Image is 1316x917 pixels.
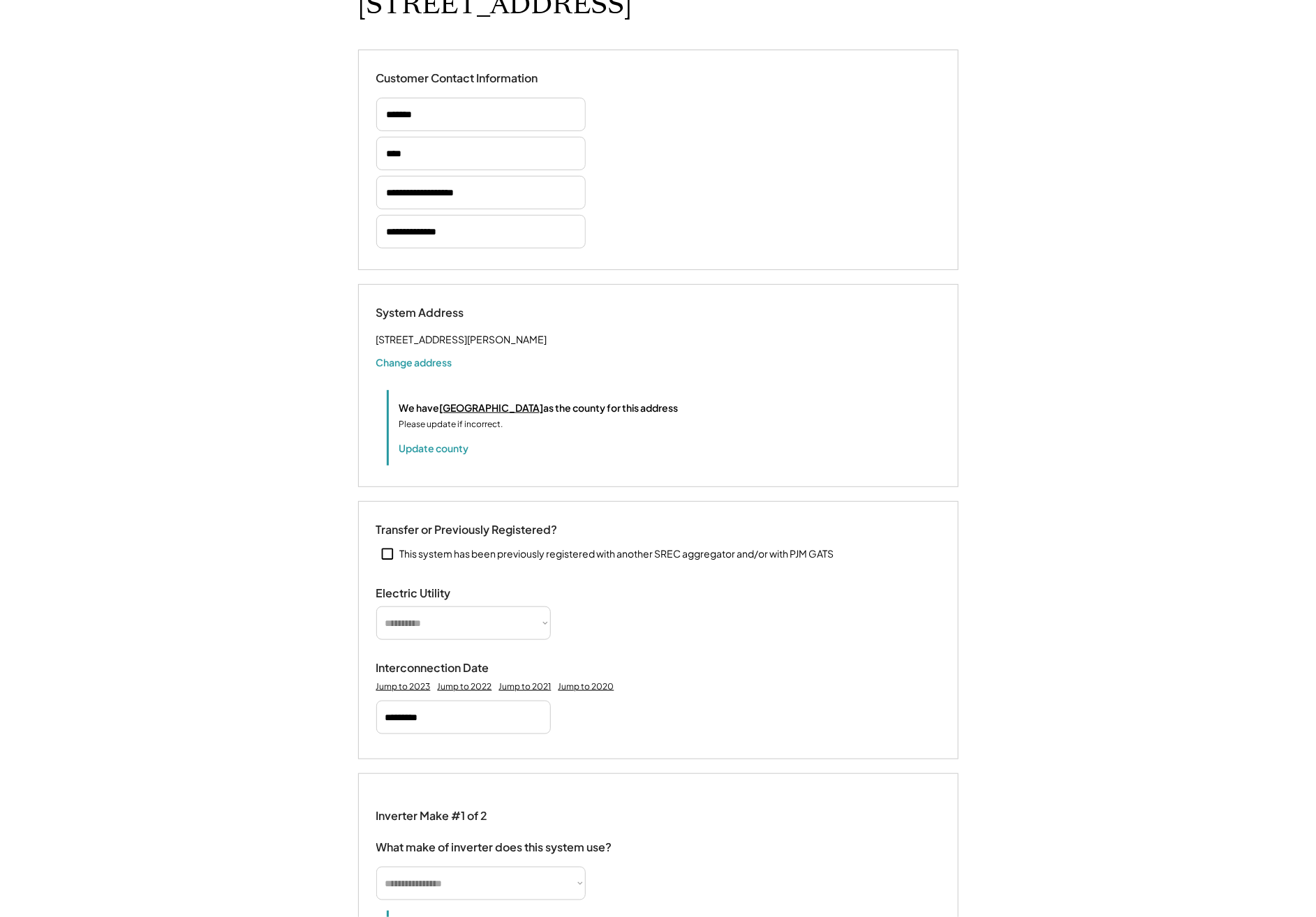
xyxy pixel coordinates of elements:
div: System Address [376,306,516,320]
u: [GEOGRAPHIC_DATA] [440,401,544,414]
div: Jump to 2020 [559,681,614,692]
div: Transfer or Previously Registered? [376,523,558,537]
button: Change address [376,355,452,369]
div: Interconnection Date [376,661,516,676]
div: Jump to 2021 [499,681,552,692]
button: Update county [399,441,469,455]
div: Jump to 2022 [438,681,492,692]
div: We have as the county for this address [399,401,679,415]
div: Inverter Make #1 of 2 [376,795,516,826]
div: This system has been previously registered with another SREC aggregator and/or with PJM GATS [400,547,834,561]
div: [STREET_ADDRESS][PERSON_NAME] [376,331,547,348]
div: Customer Contact Information [376,71,538,86]
div: Electric Utility [376,586,516,601]
div: Please update if incorrect. [399,418,503,431]
div: What make of inverter does this system use? [376,826,612,858]
div: Jump to 2023 [376,681,431,692]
